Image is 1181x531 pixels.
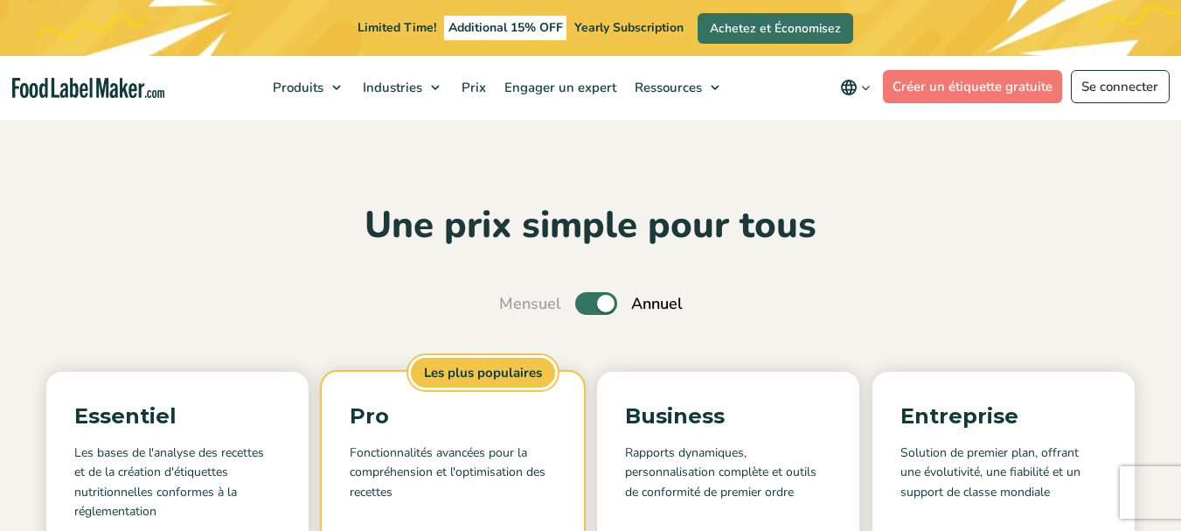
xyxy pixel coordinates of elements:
span: Produits [267,79,325,96]
span: Additional 15% OFF [444,16,567,40]
a: Ressources [626,56,728,119]
span: Industries [358,79,424,96]
p: Les bases de l'analyse des recettes et de la création d'étiquettes nutritionnelles conformes à la... [74,444,281,522]
span: Mensuel [499,292,561,316]
p: Essentiel [74,400,281,433]
p: Rapports dynamiques, personnalisation complète et outils de conformité de premier ordre [625,444,831,502]
span: Les plus populaires [408,355,558,391]
p: Entreprise [900,400,1107,433]
a: Se connecter [1071,70,1170,103]
h2: Une prix simple pour tous [13,202,1168,250]
span: Annuel [631,292,683,316]
a: Achetez et Économisez [698,13,853,44]
span: Yearly Subscription [574,19,684,36]
span: Prix [456,79,488,96]
a: Créer un étiquette gratuite [883,70,1063,103]
span: Ressources [629,79,704,96]
a: Industries [354,56,448,119]
p: Solution de premier plan, offrant une évolutivité, une fiabilité et un support de classe mondiale [900,444,1107,502]
a: Prix [453,56,491,119]
p: Fonctionnalités avancées pour la compréhension et l'optimisation des recettes [350,444,556,502]
a: Engager un expert [496,56,622,119]
a: Produits [264,56,350,119]
span: Limited Time! [358,19,436,36]
label: Toggle [575,292,617,315]
p: Pro [350,400,556,433]
span: Engager un expert [499,79,618,96]
p: Business [625,400,831,433]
